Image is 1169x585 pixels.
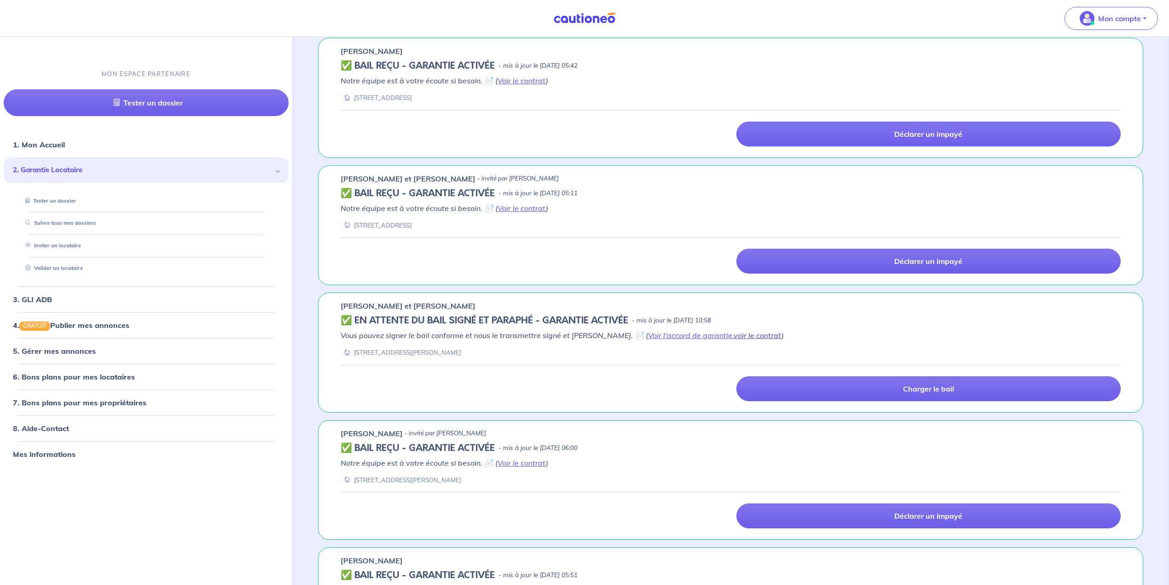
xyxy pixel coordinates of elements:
h5: ✅ BAIL REÇU - GARANTIE ACTIVÉE [341,188,495,199]
a: Charger le bail [736,376,1121,401]
em: Notre équipe est à votre écoute si besoin. 📄 ( ) [341,76,548,85]
p: [PERSON_NAME] [341,428,403,439]
div: state: CONTRACT-VALIDATED, Context: IN-MANAGEMENT,IN-MANAGEMENT [341,60,1121,71]
p: - invité par [PERSON_NAME] [477,174,559,183]
p: - invité par [PERSON_NAME] [405,429,486,438]
div: [STREET_ADDRESS][PERSON_NAME] [341,348,461,357]
div: state: CONTRACT-SIGNED, Context: FINISHED,IS-GL-CAUTION [341,315,1121,326]
em: Vous pouvez signer le bail conforme et nous le transmettre signé et [PERSON_NAME]. 📄 ( , ) [341,331,784,340]
a: voir le contrat [734,331,781,340]
a: Voir le contrat [498,204,546,213]
p: Déclarer un impayé [894,129,962,139]
p: Déclarer un impayé [894,511,962,521]
p: [PERSON_NAME] [341,46,403,57]
p: MON ESPACE PARTENAIRE [102,70,191,78]
div: 2. Garantie Locataire [4,158,289,183]
p: - mis à jour le [DATE] 05:51 [498,571,578,580]
a: Tester un dossier [22,198,76,204]
div: 5. Gérer mes annonces [4,342,289,360]
a: Mes informations [13,450,75,459]
a: 3. GLI ADB [13,295,52,304]
p: - mis à jour le [DATE] 10:58 [632,316,711,325]
div: Suivre tous mes dossiers [15,216,278,231]
p: [PERSON_NAME] et [PERSON_NAME] [341,300,475,311]
a: Voir le contrat [498,458,546,468]
div: [STREET_ADDRESS][PERSON_NAME] [341,476,461,485]
em: Notre équipe est à votre écoute si besoin. 📄 ( ) [341,458,548,468]
div: 4.GRATUITPublier mes annonces [4,316,289,334]
img: illu_account_valid_menu.svg [1080,11,1094,26]
p: - mis à jour le [DATE] 05:11 [498,189,578,198]
p: [PERSON_NAME] [341,555,403,566]
div: 1. Mon Accueil [4,135,289,154]
a: Voir l'accord de garantie [648,331,732,340]
div: state: CONTRACT-VALIDATED, Context: IN-MANAGEMENT,IN-MANAGEMENT [341,188,1121,199]
h5: ✅️️️ EN ATTENTE DU BAIL SIGNÉ ET PARAPHÉ - GARANTIE ACTIVÉE [341,315,628,326]
a: 7. Bons plans pour mes propriétaires [13,398,146,407]
a: Déclarer un impayé [736,503,1121,528]
a: Valider un locataire [22,265,83,271]
div: 8. Aide-Contact [4,419,289,438]
div: 7. Bons plans pour mes propriétaires [4,393,289,412]
div: state: CONTRACT-VALIDATED, Context: IN-MANAGEMENT,IS-GL-CAUTION [341,443,1121,454]
p: Déclarer un impayé [894,257,962,266]
a: Voir le contrat [498,76,546,85]
div: [STREET_ADDRESS] [341,221,412,230]
a: 5. Gérer mes annonces [13,346,96,356]
div: Tester un dossier [15,193,278,209]
p: Mon compte [1098,13,1141,24]
div: Valider un locataire [15,261,278,276]
a: 1. Mon Accueil [13,140,65,149]
a: Tester un dossier [4,89,289,116]
p: [PERSON_NAME] et [PERSON_NAME] [341,173,475,184]
div: Mes informations [4,445,289,463]
p: Charger le bail [903,384,954,393]
img: Cautioneo [550,12,619,24]
div: state: CONTRACT-VALIDATED, Context: IN-MANAGEMENT,IS-GL-CAUTION [341,570,1121,581]
div: 3. GLI ADB [4,290,289,309]
a: 6. Bons plans pour mes locataires [13,372,135,381]
a: 8. Aide-Contact [13,424,69,433]
a: Suivre tous mes dossiers [22,220,96,226]
div: 6. Bons plans pour mes locataires [4,368,289,386]
a: Déclarer un impayé [736,249,1121,274]
div: Inviter un locataire [15,238,278,253]
h5: ✅ BAIL REÇU - GARANTIE ACTIVÉE [341,570,495,581]
h5: ✅ BAIL REÇU - GARANTIE ACTIVÉE [341,60,495,71]
div: [STREET_ADDRESS] [341,94,412,102]
p: - mis à jour le [DATE] 06:00 [498,444,578,453]
h5: ✅ BAIL REÇU - GARANTIE ACTIVÉE [341,443,495,454]
span: 2. Garantie Locataire [13,165,272,175]
a: 4.GRATUITPublier mes annonces [13,321,129,330]
button: illu_account_valid_menu.svgMon compte [1065,7,1158,30]
a: Déclarer un impayé [736,122,1121,146]
em: Notre équipe est à votre écoute si besoin. 📄 ( ) [341,204,548,213]
p: - mis à jour le [DATE] 05:42 [498,61,578,70]
a: Inviter un locataire [22,242,81,249]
